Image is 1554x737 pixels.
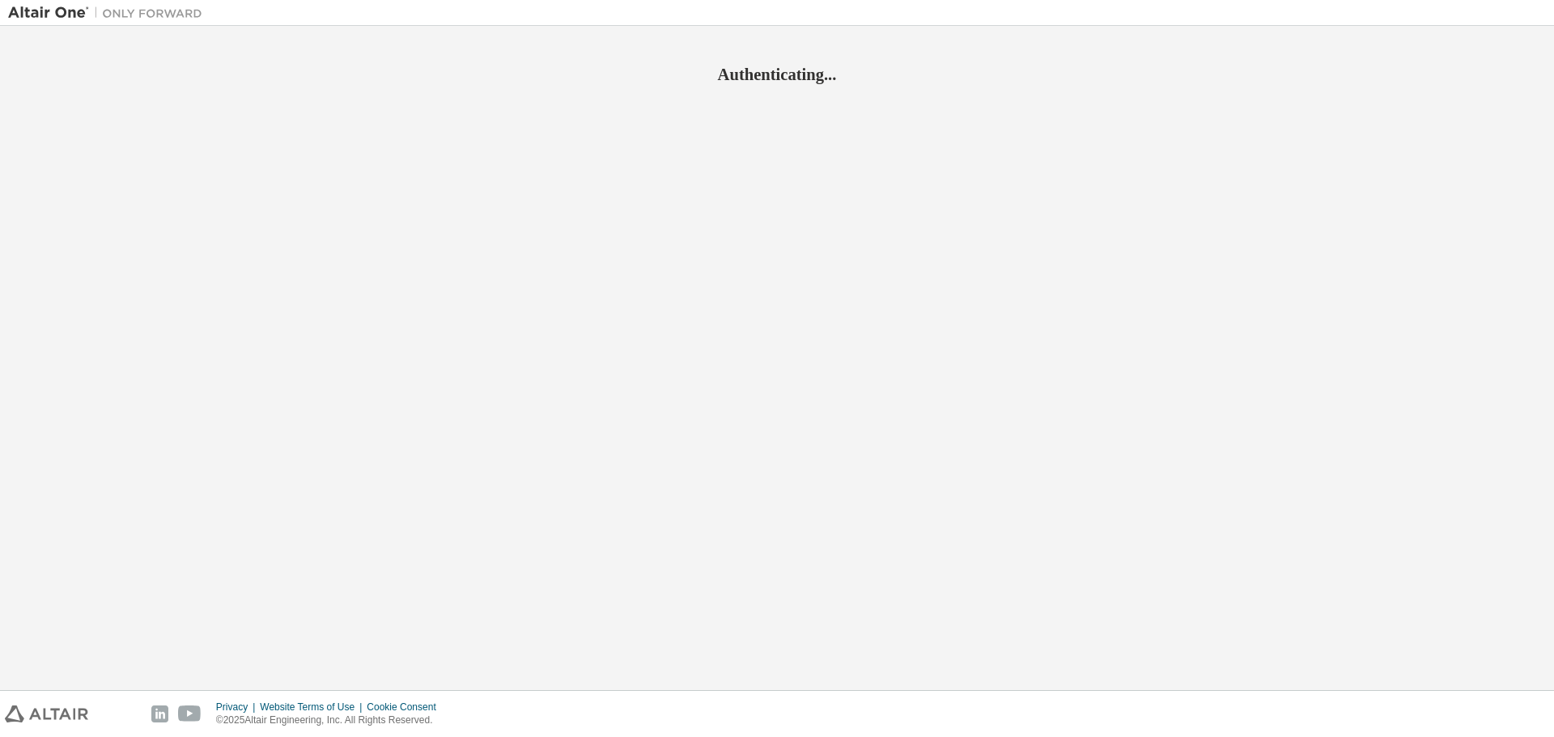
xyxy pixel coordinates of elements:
[8,64,1546,85] h2: Authenticating...
[367,701,445,714] div: Cookie Consent
[216,701,260,714] div: Privacy
[178,705,202,722] img: youtube.svg
[8,5,210,21] img: Altair One
[151,705,168,722] img: linkedin.svg
[260,701,367,714] div: Website Terms of Use
[5,705,88,722] img: altair_logo.svg
[216,714,446,727] p: © 2025 Altair Engineering, Inc. All Rights Reserved.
